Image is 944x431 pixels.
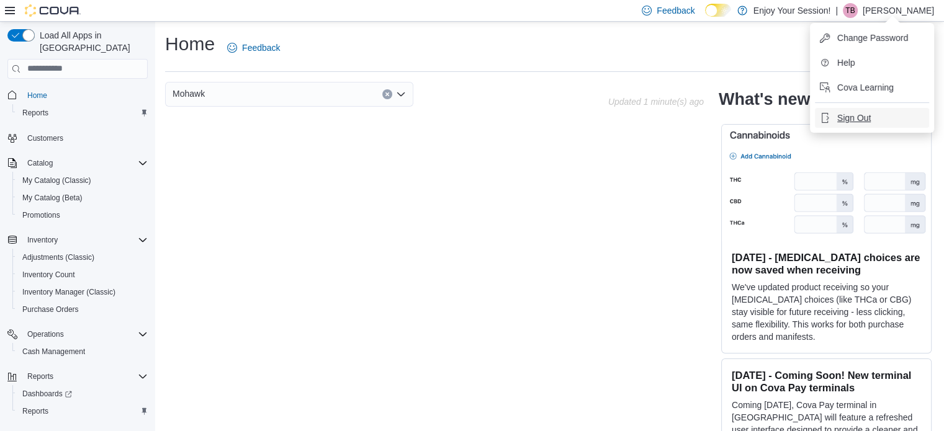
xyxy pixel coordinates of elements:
[222,35,285,60] a: Feedback
[242,42,280,54] span: Feedback
[12,301,153,318] button: Purchase Orders
[22,389,72,399] span: Dashboards
[608,97,704,107] p: Updated 1 minute(s) ago
[27,91,47,100] span: Home
[35,29,148,54] span: Load All Apps in [GEOGRAPHIC_DATA]
[22,327,148,342] span: Operations
[27,158,53,168] span: Catalog
[17,173,96,188] a: My Catalog (Classic)
[12,385,153,402] a: Dashboards
[17,267,80,282] a: Inventory Count
[165,32,215,56] h1: Home
[815,53,929,73] button: Help
[22,406,48,416] span: Reports
[22,210,60,220] span: Promotions
[22,369,58,384] button: Reports
[2,129,153,147] button: Customers
[17,404,53,419] a: Reports
[2,231,153,249] button: Inventory
[22,193,83,203] span: My Catalog (Beta)
[22,252,94,262] span: Adjustments (Classic)
[837,81,894,94] span: Cova Learning
[22,87,148,103] span: Home
[705,4,731,17] input: Dark Mode
[12,283,153,301] button: Inventory Manager (Classic)
[17,404,148,419] span: Reports
[22,130,148,146] span: Customers
[17,105,148,120] span: Reports
[382,89,392,99] button: Clear input
[657,4,695,17] span: Feedback
[815,28,929,48] button: Change Password
[12,189,153,207] button: My Catalog (Beta)
[753,3,831,18] p: Enjoy Your Session!
[2,86,153,104] button: Home
[12,402,153,420] button: Reports
[17,250,148,265] span: Adjustments (Classic)
[17,208,65,223] a: Promotions
[2,154,153,172] button: Catalog
[27,133,63,143] span: Customers
[27,371,53,381] span: Reports
[22,131,68,146] a: Customers
[22,287,115,297] span: Inventory Manager (Classic)
[22,176,91,185] span: My Catalog (Classic)
[17,302,148,317] span: Purchase Orders
[27,235,58,245] span: Inventory
[843,3,858,18] div: Troy Bromfield
[17,190,88,205] a: My Catalog (Beta)
[837,112,871,124] span: Sign Out
[17,208,148,223] span: Promotions
[22,304,79,314] span: Purchase Orders
[17,250,99,265] a: Adjustments (Classic)
[732,281,921,343] p: We've updated product receiving so your [MEDICAL_DATA] choices (like THCa or CBG) stay visible fo...
[17,285,148,300] span: Inventory Manager (Classic)
[22,233,148,247] span: Inventory
[12,266,153,283] button: Inventory Count
[17,173,148,188] span: My Catalog (Classic)
[17,105,53,120] a: Reports
[22,369,148,384] span: Reports
[719,89,810,109] h2: What's new
[27,329,64,339] span: Operations
[17,386,77,401] a: Dashboards
[12,172,153,189] button: My Catalog (Classic)
[12,207,153,224] button: Promotions
[25,4,81,17] img: Cova
[17,344,148,359] span: Cash Management
[22,270,75,280] span: Inventory Count
[732,369,921,394] h3: [DATE] - Coming Soon! New terminal UI on Cova Pay terminals
[2,326,153,343] button: Operations
[845,3,855,18] span: TB
[22,88,52,103] a: Home
[17,190,148,205] span: My Catalog (Beta)
[863,3,934,18] p: [PERSON_NAME]
[17,302,84,317] a: Purchase Orders
[17,267,148,282] span: Inventory Count
[17,285,120,300] a: Inventory Manager (Classic)
[732,251,921,276] h3: [DATE] - [MEDICAL_DATA] choices are now saved when receiving
[815,78,929,97] button: Cova Learning
[815,108,929,128] button: Sign Out
[12,249,153,266] button: Adjustments (Classic)
[12,104,153,122] button: Reports
[17,386,148,401] span: Dashboards
[12,343,153,360] button: Cash Management
[835,3,838,18] p: |
[22,156,148,171] span: Catalog
[22,156,58,171] button: Catalog
[2,368,153,385] button: Reports
[837,56,855,69] span: Help
[837,32,908,44] span: Change Password
[17,344,90,359] a: Cash Management
[22,327,69,342] button: Operations
[396,89,406,99] button: Open list of options
[173,86,205,101] span: Mohawk
[22,233,63,247] button: Inventory
[22,347,85,357] span: Cash Management
[22,108,48,118] span: Reports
